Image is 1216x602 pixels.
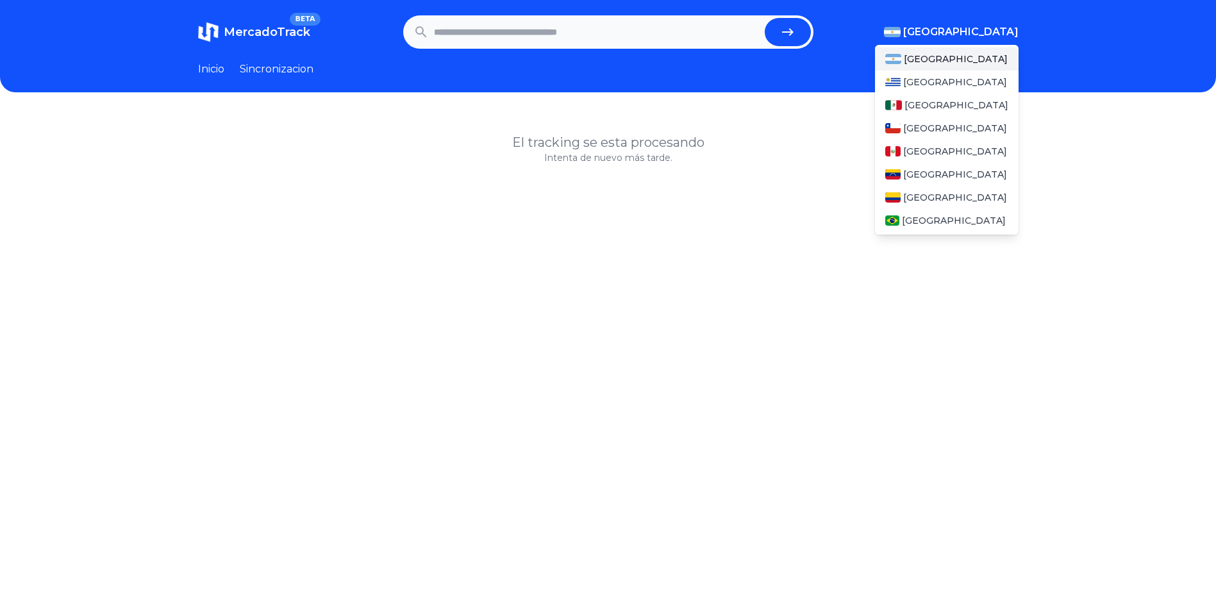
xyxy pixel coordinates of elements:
[885,123,901,133] img: Chile
[875,186,1019,209] a: Colombia[GEOGRAPHIC_DATA]
[903,76,1007,88] span: [GEOGRAPHIC_DATA]
[885,77,901,87] img: Uruguay
[240,62,313,77] a: Sincronizacion
[885,192,901,203] img: Colombia
[904,99,1008,112] span: [GEOGRAPHIC_DATA]
[884,24,1019,40] button: [GEOGRAPHIC_DATA]
[903,122,1007,135] span: [GEOGRAPHIC_DATA]
[198,22,219,42] img: MercadoTrack
[875,140,1019,163] a: Peru[GEOGRAPHIC_DATA]
[875,209,1019,232] a: Brasil[GEOGRAPHIC_DATA]
[885,54,902,64] img: Argentina
[885,215,900,226] img: Brasil
[903,145,1007,158] span: [GEOGRAPHIC_DATA]
[885,169,901,180] img: Venezuela
[198,133,1019,151] h1: El tracking se esta procesando
[903,24,1019,40] span: [GEOGRAPHIC_DATA]
[875,71,1019,94] a: Uruguay[GEOGRAPHIC_DATA]
[224,25,310,39] span: MercadoTrack
[875,94,1019,117] a: Mexico[GEOGRAPHIC_DATA]
[875,117,1019,140] a: Chile[GEOGRAPHIC_DATA]
[885,146,901,156] img: Peru
[903,191,1007,204] span: [GEOGRAPHIC_DATA]
[875,47,1019,71] a: Argentina[GEOGRAPHIC_DATA]
[904,53,1008,65] span: [GEOGRAPHIC_DATA]
[884,27,901,37] img: Argentina
[198,151,1019,164] p: Intenta de nuevo más tarde.
[875,163,1019,186] a: Venezuela[GEOGRAPHIC_DATA]
[198,62,224,77] a: Inicio
[290,13,320,26] span: BETA
[902,214,1006,227] span: [GEOGRAPHIC_DATA]
[885,100,902,110] img: Mexico
[198,22,310,42] a: MercadoTrackBETA
[903,168,1007,181] span: [GEOGRAPHIC_DATA]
